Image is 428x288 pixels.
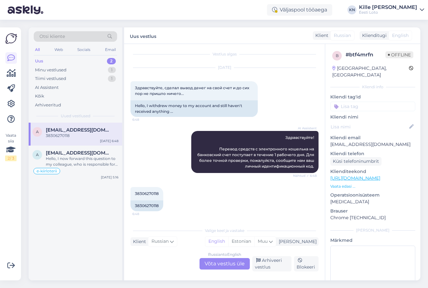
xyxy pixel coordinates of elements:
div: # btf4mrfn [346,51,385,59]
p: Kliendi telefon [330,150,415,157]
input: Lisa nimi [331,123,408,130]
div: [GEOGRAPHIC_DATA], [GEOGRAPHIC_DATA] [332,65,409,78]
span: AI Assistent [293,126,317,131]
p: Operatsioonisüsteem [330,192,415,198]
p: Klienditeekond [330,168,415,175]
div: [DATE] [130,65,319,70]
a: [URL][DOMAIN_NAME] [330,175,380,181]
span: 6:48 [132,117,156,122]
span: a [36,129,39,134]
span: e-kiirloterii [37,169,57,173]
div: [PERSON_NAME] [330,227,415,233]
div: Vestlus algas [130,51,319,57]
div: English [205,237,228,246]
div: Klienditugi [360,32,387,39]
div: Blokeeri [294,256,319,271]
div: Klient [130,238,146,245]
div: AI Assistent [35,84,59,91]
p: Chrome [TECHNICAL_ID] [330,214,415,221]
span: Uued vestlused [61,113,90,119]
span: Offline [385,51,413,58]
div: Eesti Loto [359,10,417,15]
div: KN [347,5,356,14]
div: [DATE] 5:16 [101,175,118,180]
span: b [336,53,339,58]
p: Märkmed [330,237,415,244]
div: 1 [108,76,116,82]
span: Otsi kliente [39,33,65,40]
div: Klient [313,32,328,39]
span: 6:48 [132,212,156,216]
div: Arhiveeri vestlus [252,256,292,271]
a: Kille [PERSON_NAME]Eesti Loto [359,5,424,15]
p: Brauser [330,208,415,214]
span: Russian [334,32,351,39]
div: Kliendi info [330,84,415,90]
span: a [36,152,39,157]
div: Tiimi vestlused [35,76,66,82]
p: Kliendi nimi [330,114,415,120]
span: adelante8300@gmail.com [46,127,112,133]
div: Estonian [228,237,254,246]
div: Uus [35,58,43,64]
div: Võta vestlus üle [200,258,250,270]
div: Vaata siia [5,133,17,161]
div: 2 [107,58,116,64]
div: [PERSON_NAME] [276,238,317,245]
span: English [392,32,409,39]
div: [DATE] 6:48 [100,139,118,143]
div: All [34,46,41,54]
div: Minu vestlused [35,67,67,73]
div: Kille [PERSON_NAME] [359,5,417,10]
p: Kliendi tag'id [330,94,415,100]
div: Valige keel ja vastake [130,228,319,234]
img: Askly Logo [5,32,17,45]
p: [MEDICAL_DATA] [330,198,415,205]
div: Web [53,46,64,54]
div: 1 [108,67,116,73]
span: Nähtud ✓ 6:48 [293,173,317,178]
div: 38306270118 [130,200,163,211]
span: Muu [258,238,268,244]
p: Kliendi email [330,134,415,141]
span: Здравствуйте, сделал вывод денег на свой счет и до сих пор не пришло ничего... [135,85,250,96]
span: aldomihkel@gmail.com [46,150,112,156]
div: 2 / 3 [5,155,17,161]
div: 38306270118 [46,133,118,139]
div: Email [104,46,117,54]
div: Kõik [35,93,44,99]
div: Väljaspool tööaega [267,4,332,16]
input: Lisa tag [330,102,415,111]
span: Russian [151,238,169,245]
div: Russian to English [208,252,241,257]
div: Arhiveeritud [35,102,61,108]
div: Socials [76,46,92,54]
div: Hello, I withdrew money to my account and still haven't received anything ... [130,100,258,117]
label: Uus vestlus [130,31,156,40]
div: Hello, I now forward this question to my colleague, who is responsible for this. The reply will b... [46,156,118,167]
p: Vaata edasi ... [330,184,415,189]
div: Küsi telefoninumbrit [330,157,382,166]
span: 38306270118 [135,191,159,196]
p: [EMAIL_ADDRESS][DOMAIN_NAME] [330,141,415,148]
